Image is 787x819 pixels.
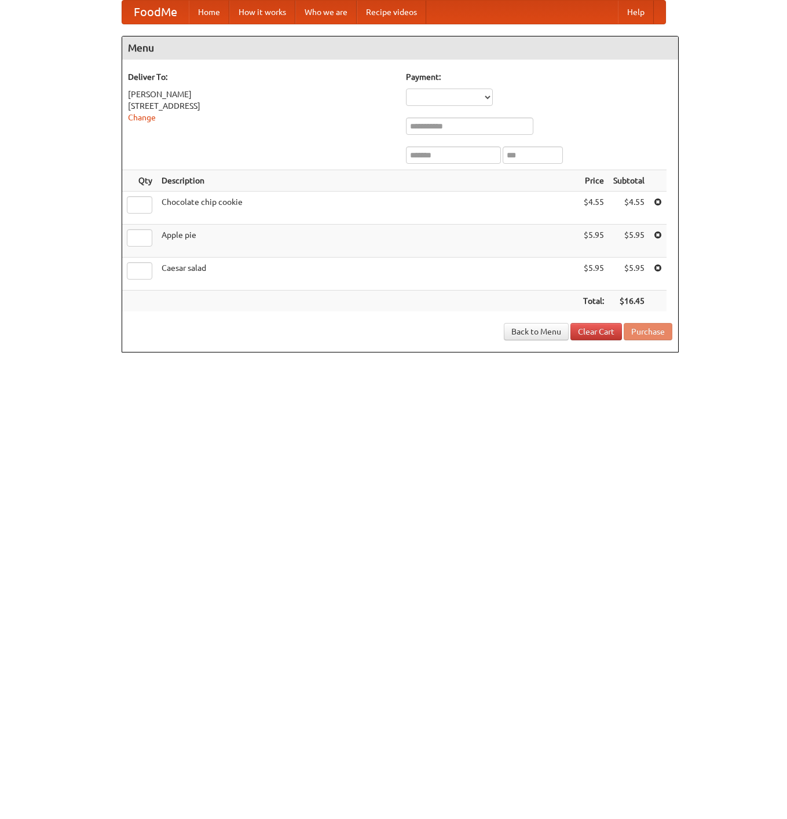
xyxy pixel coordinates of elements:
[579,258,609,291] td: $5.95
[157,192,579,225] td: Chocolate chip cookie
[406,71,672,83] h5: Payment:
[122,1,189,24] a: FoodMe
[579,225,609,258] td: $5.95
[128,71,394,83] h5: Deliver To:
[229,1,295,24] a: How it works
[504,323,569,340] a: Back to Menu
[624,323,672,340] button: Purchase
[579,192,609,225] td: $4.55
[609,258,649,291] td: $5.95
[122,36,678,60] h4: Menu
[157,225,579,258] td: Apple pie
[128,113,156,122] a: Change
[579,291,609,312] th: Total:
[618,1,654,24] a: Help
[157,258,579,291] td: Caesar salad
[189,1,229,24] a: Home
[609,225,649,258] td: $5.95
[128,89,394,100] div: [PERSON_NAME]
[122,170,157,192] th: Qty
[570,323,622,340] a: Clear Cart
[357,1,426,24] a: Recipe videos
[579,170,609,192] th: Price
[128,100,394,112] div: [STREET_ADDRESS]
[295,1,357,24] a: Who we are
[157,170,579,192] th: Description
[609,192,649,225] td: $4.55
[609,291,649,312] th: $16.45
[609,170,649,192] th: Subtotal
